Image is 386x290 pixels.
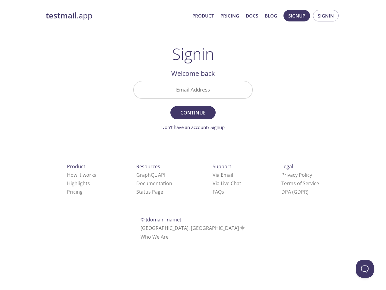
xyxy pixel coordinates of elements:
a: Docs [246,12,258,20]
a: Privacy Policy [281,172,312,178]
a: How it works [67,172,96,178]
span: Continue [177,108,209,117]
span: s [222,188,224,195]
h1: Signin [172,45,214,63]
a: testmail.app [46,11,188,21]
span: [GEOGRAPHIC_DATA], [GEOGRAPHIC_DATA] [141,225,246,231]
span: Legal [281,163,293,170]
a: Product [192,12,214,20]
span: Resources [136,163,160,170]
a: Blog [265,12,277,20]
a: Who We Are [141,234,169,240]
a: GraphQL API [136,172,165,178]
button: Signup [283,10,310,21]
span: Support [213,163,231,170]
a: Don't have an account? Signup [161,124,225,130]
span: Signin [318,12,334,20]
a: Documentation [136,180,172,187]
a: Via Email [213,172,233,178]
a: FAQ [213,188,224,195]
a: DPA (GDPR) [281,188,308,195]
span: © [DOMAIN_NAME] [141,216,181,223]
strong: testmail [46,10,77,21]
span: Product [67,163,85,170]
a: Highlights [67,180,90,187]
h2: Welcome back [133,68,253,79]
a: Status Page [136,188,163,195]
a: Via Live Chat [213,180,241,187]
iframe: Help Scout Beacon - Open [356,260,374,278]
button: Continue [170,106,216,119]
span: Signup [288,12,305,20]
a: Terms of Service [281,180,319,187]
button: Signin [313,10,339,21]
a: Pricing [67,188,83,195]
a: Pricing [220,12,239,20]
